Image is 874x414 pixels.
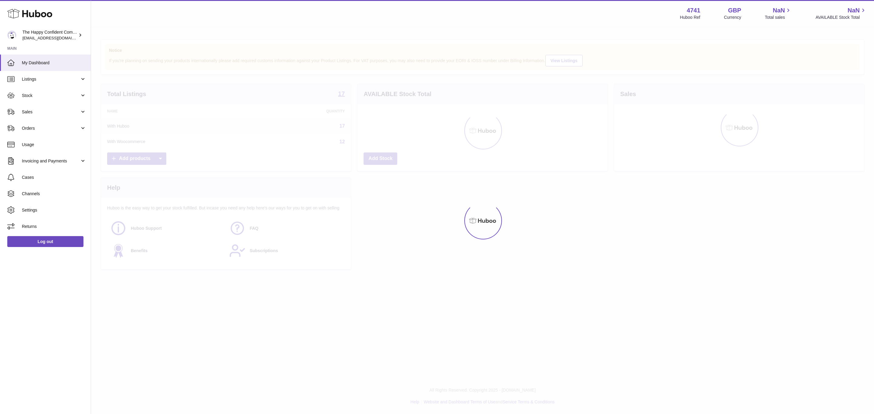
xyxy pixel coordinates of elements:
span: [EMAIL_ADDRESS][DOMAIN_NAME] [22,35,89,40]
div: The Happy Confident Company [22,29,77,41]
span: Usage [22,142,86,148]
span: Total sales [765,15,792,20]
span: Channels [22,191,86,197]
span: Invoicing and Payments [22,158,80,164]
span: Stock [22,93,80,98]
span: Settings [22,207,86,213]
div: Currency [724,15,741,20]
span: AVAILABLE Stock Total [815,15,867,20]
span: Orders [22,125,80,131]
img: internalAdmin-4741@internal.huboo.com [7,31,16,40]
span: Listings [22,76,80,82]
span: Returns [22,224,86,229]
span: Cases [22,175,86,180]
strong: GBP [728,6,741,15]
div: Huboo Ref [680,15,700,20]
span: Sales [22,109,80,115]
a: NaN Total sales [765,6,792,20]
span: NaN [848,6,860,15]
span: NaN [773,6,785,15]
span: My Dashboard [22,60,86,66]
a: NaN AVAILABLE Stock Total [815,6,867,20]
a: Log out [7,236,83,247]
strong: 4741 [687,6,700,15]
